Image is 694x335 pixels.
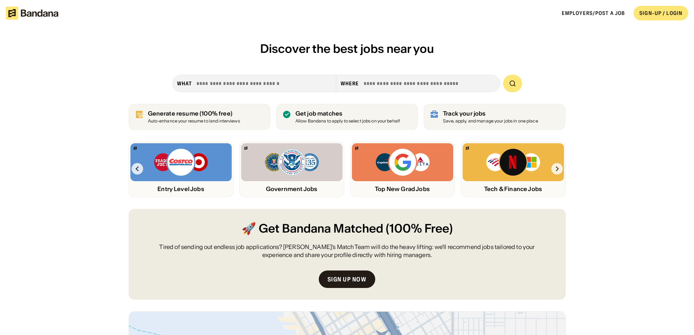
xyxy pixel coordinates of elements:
a: Track your jobs Save, apply, and manage your jobs in one place [424,104,565,130]
span: 🚀 Get Bandana Matched [242,221,383,237]
div: Save, apply, and manage your jobs in one place [443,119,538,124]
a: Bandana logoBank of America, Netflix, Microsoft logosTech & Finance Jobs [461,141,566,197]
img: Bandana logo [355,147,358,150]
span: Discover the best jobs near you [260,41,434,56]
div: Where [341,80,359,87]
img: Right Arrow [551,163,563,175]
div: Tech & Finance Jobs [463,186,564,192]
span: (100% free) [200,110,232,117]
span: (100% Free) [386,221,453,237]
img: Bandana logo [244,147,247,150]
a: Get job matches Allow Bandana to apply to select jobs on your behalf [276,104,418,130]
div: SIGN-UP / LOGIN [639,10,682,16]
img: Capital One, Google, Delta logos [375,148,430,177]
div: Allow Bandana to apply to select jobs on your behalf [295,119,400,124]
a: Generate resume (100% free)Auto-enhance your resume to land interviews [129,104,270,130]
img: Left Arrow [132,163,143,175]
a: Bandana logoCapital One, Google, Delta logosTop New Grad Jobs [350,141,455,197]
img: FBI, DHS, MWRD logos [264,148,319,177]
div: Auto-enhance your resume to land interviews [148,119,240,124]
div: what [177,80,192,87]
a: Sign up now [319,270,375,288]
div: Tired of sending out endless job applications? [PERSON_NAME]’s Match Team will do the heavy lifti... [146,243,548,259]
div: Sign up now [328,276,366,282]
img: Bank of America, Netflix, Microsoft logos [486,148,541,177]
div: Government Jobs [241,186,342,192]
a: Employers/Post a job [562,10,625,16]
a: Bandana logoFBI, DHS, MWRD logosGovernment Jobs [239,141,344,197]
img: Bandana logo [466,147,469,150]
div: Track your jobs [443,110,538,117]
img: Trader Joe’s, Costco, Target logos [153,148,209,177]
div: Top New Grad Jobs [352,186,453,192]
img: Bandana logo [134,147,137,150]
a: Bandana logoTrader Joe’s, Costco, Target logosEntry Level Jobs [129,141,234,197]
img: Bandana logotype [6,7,58,20]
div: Get job matches [295,110,400,117]
div: Entry Level Jobs [130,186,232,192]
div: Generate resume [148,110,240,117]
